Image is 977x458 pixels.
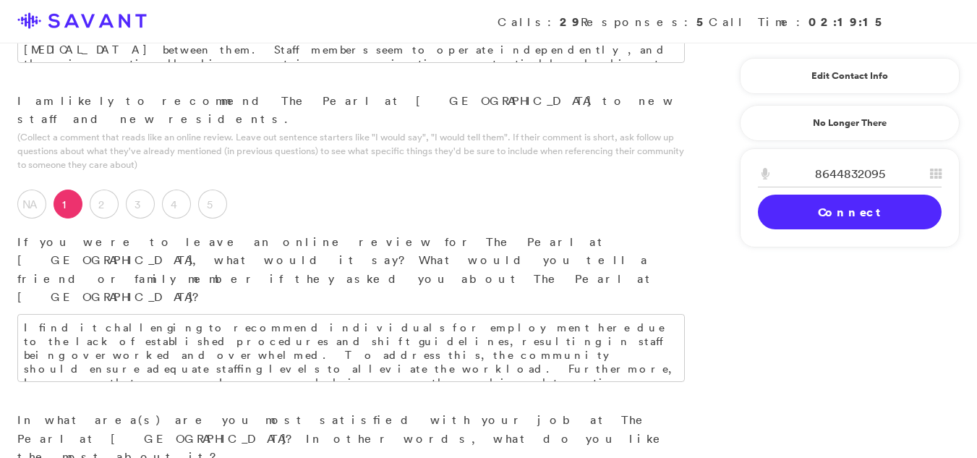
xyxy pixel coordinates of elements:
[90,190,119,219] label: 2
[126,190,155,219] label: 3
[758,64,942,88] a: Edit Contact Info
[758,195,942,229] a: Connect
[17,130,685,172] p: (Collect a comment that reads like an online review. Leave out sentence starters like "I would sa...
[162,190,191,219] label: 4
[17,190,46,219] label: NA
[740,105,960,141] a: No Longer There
[560,14,581,30] strong: 29
[198,190,227,219] label: 5
[809,14,887,30] strong: 02:19:15
[54,190,82,219] label: 1
[696,14,709,30] strong: 5
[17,233,685,307] p: If you were to leave an online review for The Pearl at [GEOGRAPHIC_DATA], what would it say? What...
[17,92,685,129] p: I am likely to recommend The Pearl at [GEOGRAPHIC_DATA] to new staff and new residents.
